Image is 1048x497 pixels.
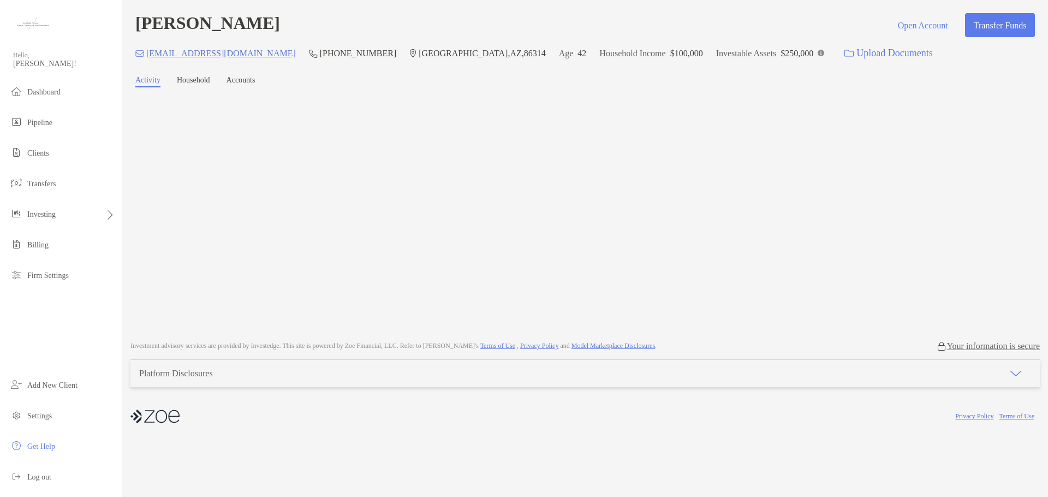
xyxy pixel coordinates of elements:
[10,409,23,422] img: settings icon
[818,50,824,56] img: Info Icon
[146,46,296,60] p: [EMAIL_ADDRESS][DOMAIN_NAME]
[670,46,703,60] p: $100,000
[577,46,586,60] p: 42
[130,404,180,429] img: company logo
[13,4,52,44] img: Zoe Logo
[781,46,813,60] p: $250,000
[27,271,69,280] span: Firm Settings
[13,60,115,68] span: [PERSON_NAME]!
[10,207,23,220] img: investing icon
[947,341,1040,351] p: Your information is secure
[10,439,23,452] img: get-help icon
[409,49,416,58] img: Location Icon
[837,42,939,65] a: Upload Documents
[559,46,574,60] p: Age
[1009,367,1022,380] img: icon arrow
[27,210,56,218] span: Investing
[309,49,318,58] img: Phone Icon
[480,342,515,350] a: Terms of Use
[965,13,1035,37] button: Transfer Funds
[135,13,280,37] h4: [PERSON_NAME]
[27,442,55,451] span: Get Help
[10,146,23,159] img: clients icon
[419,46,545,60] p: [GEOGRAPHIC_DATA] , AZ , 86314
[27,119,52,127] span: Pipeline
[716,46,777,60] p: Investable Assets
[135,50,144,57] img: Email Icon
[27,412,52,420] span: Settings
[599,46,665,60] p: Household Income
[10,470,23,483] img: logout icon
[27,180,56,188] span: Transfers
[27,381,78,389] span: Add New Client
[10,115,23,128] img: pipeline icon
[177,76,210,87] a: Household
[955,412,993,420] a: Privacy Policy
[571,342,655,350] a: Model Marketplace Disclosures
[10,378,23,391] img: add_new_client icon
[10,85,23,98] img: dashboard icon
[889,13,956,37] button: Open Account
[135,76,160,87] a: Activity
[10,268,23,281] img: firm-settings icon
[320,46,396,60] p: [PHONE_NUMBER]
[999,412,1034,420] a: Terms of Use
[139,369,213,378] div: Platform Disclosures
[520,342,558,350] a: Privacy Policy
[10,238,23,251] img: billing icon
[27,149,49,157] span: Clients
[27,241,49,249] span: Billing
[27,88,61,96] span: Dashboard
[10,176,23,190] img: transfers icon
[27,473,51,481] span: Log out
[844,50,854,57] img: button icon
[130,342,657,350] p: Investment advisory services are provided by Investedge . This site is powered by Zoe Financial, ...
[227,76,255,87] a: Accounts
